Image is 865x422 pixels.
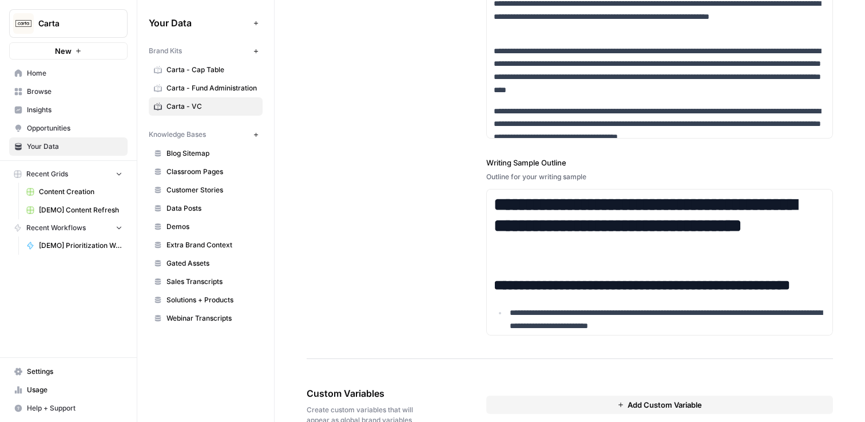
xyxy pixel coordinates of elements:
a: Carta - Cap Table [149,61,263,79]
a: Your Data [9,137,128,156]
span: Browse [27,86,122,97]
span: Sales Transcripts [166,277,257,287]
a: Customer Stories [149,181,263,199]
span: Gated Assets [166,258,257,269]
a: Blog Sitemap [149,144,263,163]
a: Demos [149,218,263,236]
a: [DEMO] Content Refresh [21,201,128,219]
span: Home [27,68,122,78]
a: Carta - VC [149,97,263,116]
span: Help + Support [27,403,122,413]
span: Your Data [27,141,122,152]
button: Workspace: Carta [9,9,128,38]
a: Content Creation [21,183,128,201]
a: Usage [9,381,128,399]
span: New [55,45,72,57]
span: Custom Variables [307,386,422,400]
button: New [9,42,128,60]
a: Classroom Pages [149,163,263,181]
div: Outline for your writing sample [486,172,833,182]
span: Customer Stories [166,185,257,195]
span: [DEMO] Prioritization Workflow for creation [39,240,122,251]
img: Carta Logo [13,13,34,34]
span: Extra Brand Context [166,240,257,250]
span: Your Data [149,16,249,30]
span: Webinar Transcripts [166,313,257,324]
span: Content Creation [39,187,122,197]
span: Classroom Pages [166,167,257,177]
a: Gated Assets [149,254,263,273]
button: Help + Support [9,399,128,417]
span: [DEMO] Content Refresh [39,205,122,215]
button: Add Custom Variable [486,396,833,414]
a: Opportunities [9,119,128,137]
a: [DEMO] Prioritization Workflow for creation [21,236,128,255]
a: Insights [9,101,128,119]
a: Extra Brand Context [149,236,263,254]
span: Carta - Cap Table [166,65,257,75]
span: Demos [166,222,257,232]
a: Carta - Fund Administration [149,79,263,97]
span: Blog Sitemap [166,148,257,159]
span: Settings [27,366,122,377]
span: Recent Workflows [26,223,86,233]
span: Carta - VC [166,101,257,112]
label: Writing Sample Outline [486,157,833,168]
a: Webinar Transcripts [149,309,263,328]
span: Usage [27,385,122,395]
span: Brand Kits [149,46,182,56]
button: Recent Grids [9,165,128,183]
a: Data Posts [149,199,263,218]
a: Sales Transcripts [149,273,263,291]
span: Carta [38,18,108,29]
a: Browse [9,82,128,101]
span: Recent Grids [26,169,68,179]
a: Home [9,64,128,82]
span: Add Custom Variable [628,399,702,411]
span: Data Posts [166,203,257,214]
span: Insights [27,105,122,115]
span: Opportunities [27,123,122,133]
button: Recent Workflows [9,219,128,236]
span: Solutions + Products [166,295,257,305]
a: Settings [9,362,128,381]
span: Carta - Fund Administration [166,83,257,93]
span: Knowledge Bases [149,129,206,140]
a: Solutions + Products [149,291,263,309]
